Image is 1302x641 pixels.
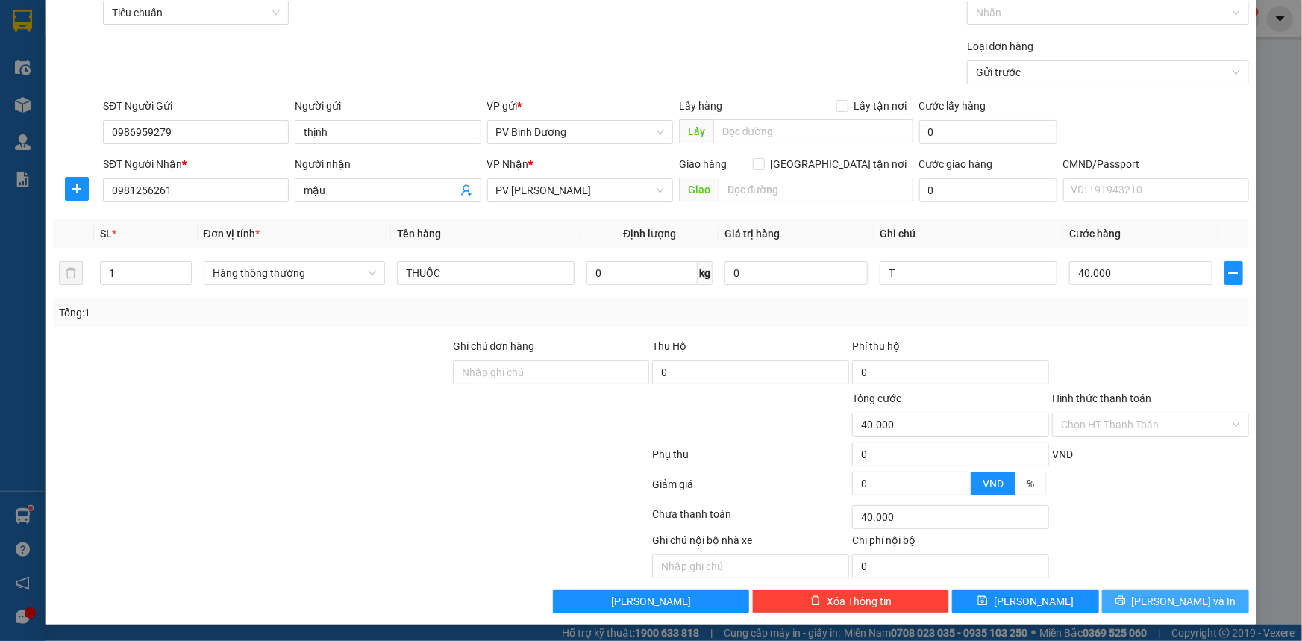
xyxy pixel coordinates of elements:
span: [PERSON_NAME] [611,593,691,610]
span: Nơi gửi: [15,104,31,125]
label: Loại đơn hàng [967,40,1034,52]
span: % [1027,478,1034,490]
strong: CÔNG TY TNHH [GEOGRAPHIC_DATA] 214 QL13 - P.26 - Q.BÌNH THẠNH - TP HCM 1900888606 [39,24,121,80]
span: VND [983,478,1004,490]
span: kg [698,261,713,285]
div: Phí thu hộ [852,338,1049,360]
span: Hàng thông thường [213,262,377,284]
img: logo [15,34,34,71]
span: 16:16:43 [DATE] [142,67,210,78]
span: Giao [679,178,719,201]
div: SĐT Người Nhận [103,156,289,172]
span: printer [1115,595,1126,607]
span: Cước hàng [1069,228,1121,240]
span: PV Bình Dương [496,121,664,143]
div: Người gửi [295,98,481,114]
button: delete [59,261,83,285]
input: Ghi Chú [880,261,1057,285]
input: Ghi chú đơn hàng [453,360,650,384]
span: delete [810,595,821,607]
button: plus [1224,261,1243,285]
th: Ghi chú [874,219,1063,248]
button: [PERSON_NAME] [553,590,750,613]
div: VP gửi [487,98,673,114]
div: SĐT Người Gửi [103,98,289,114]
span: Xóa Thông tin [827,593,892,610]
span: PV Đắk Mil [150,104,187,113]
span: Định lượng [623,228,676,240]
input: Cước lấy hàng [919,120,1057,144]
input: Cước giao hàng [919,178,1057,202]
div: Phụ thu [651,446,851,472]
label: Hình thức thanh toán [1052,393,1151,404]
span: Lấy hàng [679,100,722,112]
span: BD09250257 [150,56,210,67]
button: save[PERSON_NAME] [952,590,1099,613]
span: PV Nam Đong [496,179,664,201]
input: Nhập ghi chú [652,554,849,578]
span: [PERSON_NAME] [994,593,1074,610]
span: Thu Hộ [652,340,686,352]
label: Ghi chú đơn hàng [453,340,535,352]
button: deleteXóa Thông tin [752,590,949,613]
span: plus [66,183,88,195]
label: Cước lấy hàng [919,100,986,112]
span: Đơn vị tính [204,228,260,240]
input: Dọc đường [713,119,913,143]
span: [GEOGRAPHIC_DATA] tận nơi [765,156,913,172]
input: Dọc đường [719,178,913,201]
span: VP Nhận [487,158,529,170]
div: Chi phí nội bộ [852,532,1049,554]
span: Gửi trước [976,61,1240,84]
span: plus [1225,267,1242,279]
div: Tổng: 1 [59,304,503,321]
div: Giảm giá [651,476,851,502]
span: Lấy tận nơi [848,98,913,114]
strong: BIÊN NHẬN GỬI HÀNG HOÁ [51,90,173,101]
span: save [977,595,988,607]
div: CMND/Passport [1063,156,1249,172]
button: printer[PERSON_NAME] và In [1102,590,1249,613]
span: user-add [460,184,472,196]
div: Ghi chú nội bộ nhà xe [652,532,849,554]
span: Lấy [679,119,713,143]
label: Cước giao hàng [919,158,993,170]
span: SL [100,228,112,240]
span: Nơi nhận: [114,104,138,125]
input: 0 [724,261,868,285]
span: Giá trị hàng [724,228,780,240]
span: Tiêu chuẩn [112,1,280,24]
input: VD: Bàn, Ghế [397,261,575,285]
div: Chưa thanh toán [651,506,851,532]
div: Người nhận [295,156,481,172]
button: plus [65,177,89,201]
span: [PERSON_NAME] và In [1132,593,1236,610]
span: Tên hàng [397,228,441,240]
span: VND [1052,448,1073,460]
span: Giao hàng [679,158,727,170]
span: Tổng cước [852,393,901,404]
